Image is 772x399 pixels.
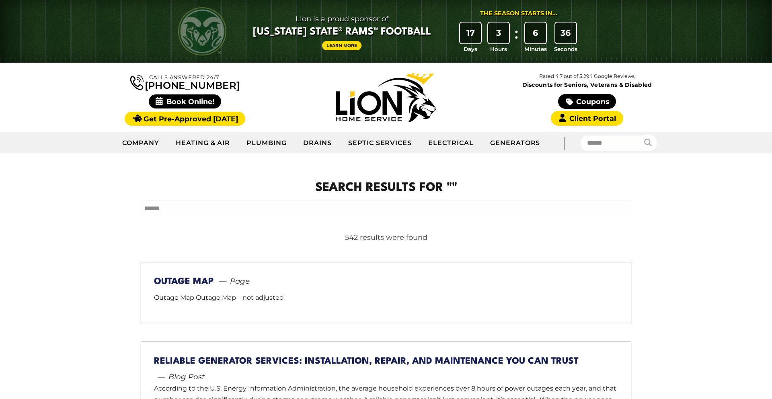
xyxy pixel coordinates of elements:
span: Minutes [524,45,547,53]
span: [US_STATE] State® Rams™ Football [253,25,431,39]
a: [PHONE_NUMBER] [130,73,240,90]
a: Heating & Air [168,133,238,153]
a: Company [114,133,168,153]
a: Drains [295,133,340,153]
p: Rated 4.7 out of 5,294 Google Reviews [487,72,688,81]
div: | [548,132,580,153]
span: Seconds [554,45,577,53]
span: Discounts for Seniors, Veterans & Disabled [488,82,686,88]
a: Learn More [322,41,361,50]
div: 6 [525,23,546,43]
a: Septic Services [340,133,420,153]
a: Reliable Generator Services: Installation, Repair, and Maintenance You Can Trust [154,357,579,366]
a: Plumbing [238,133,295,153]
a: Generators [482,133,548,153]
p: Outage Map Outage Map – not adjusted [154,292,618,304]
img: Lion Home Service [336,73,436,122]
img: CSU Rams logo [178,7,226,55]
a: Client Portal [551,111,623,126]
div: : [513,23,521,53]
span: Lion is a proud sponsor of [253,12,431,25]
div: 3 [488,23,509,43]
span: Days [464,45,477,53]
a: Outage Map [154,277,214,286]
span: Hours [490,45,507,53]
a: Coupons [558,94,616,109]
div: The Season Starts in... [480,9,557,18]
img: CSU Sponsor Badge [6,358,86,393]
span: Blog Post [154,371,205,383]
div: 542 results were found [141,232,631,243]
span: Page [216,276,250,287]
span: Book Online! [149,94,222,108]
h1: Search Results for "" [141,179,631,197]
a: Get Pre-Approved [DATE] [125,112,245,126]
div: 36 [555,23,576,43]
div: 17 [460,23,481,43]
a: Electrical [420,133,482,153]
